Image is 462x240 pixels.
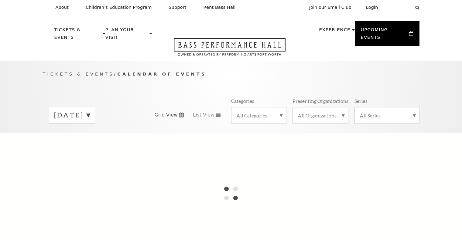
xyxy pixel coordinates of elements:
[54,110,90,120] label: [DATE]
[169,5,187,10] p: Support
[117,71,206,76] span: Calendar of Events
[54,26,101,45] p: Tickets & Events
[293,98,348,104] p: Presenting Organizations
[231,98,254,104] p: Categories
[43,70,419,78] p: /
[354,98,368,104] p: Series
[86,5,152,10] p: Children's Education Program
[298,112,343,119] label: All Organizations
[193,112,214,118] span: List View
[204,5,236,10] p: Rent Bass Hall
[43,71,114,76] span: Tickets & Events
[155,112,178,118] span: Grid View
[236,112,281,119] label: All Categories
[388,5,409,10] select: Select:
[360,112,414,119] label: All Series
[56,5,69,10] p: About
[361,26,408,45] p: Upcoming Events
[105,26,148,45] p: Plan Your Visit
[319,26,350,37] p: Experience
